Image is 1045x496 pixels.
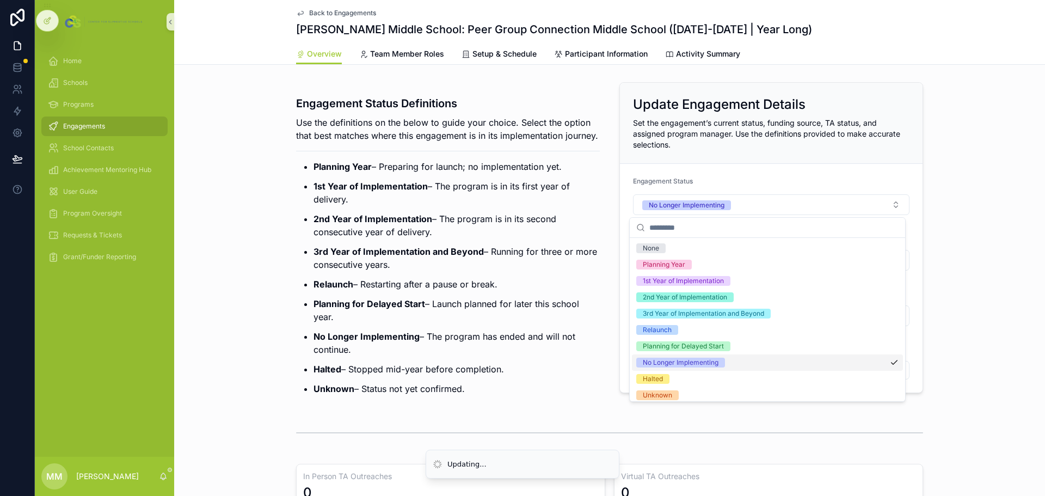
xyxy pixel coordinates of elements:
p: – Restarting after a pause or break. [313,278,600,291]
div: 1st Year of Implementation [643,276,724,286]
span: Overview [307,48,342,59]
div: Halted [643,374,663,384]
span: Team Member Roles [370,48,444,59]
div: None [643,243,659,253]
span: User Guide [63,187,97,196]
span: Back to Engagements [309,9,376,17]
a: Grant/Funder Reporting [41,247,168,267]
strong: Planning Year [313,161,372,172]
div: Updating... [447,459,487,470]
div: No Longer Implementing [643,358,718,368]
span: Engagement Status [633,177,693,185]
p: [PERSON_NAME] [76,471,139,482]
span: School Contacts [63,144,114,152]
div: Planning for Delayed Start [643,341,724,351]
span: Set the engagement’s current status, funding source, TA status, and assigned program manager. Use... [633,118,900,149]
a: Requests & Tickets [41,225,168,245]
a: Program Oversight [41,204,168,223]
a: User Guide [41,182,168,201]
p: – Running for three or more consecutive years. [313,245,600,271]
a: Schools [41,73,168,93]
div: 3rd Year of Implementation and Beyond [643,309,764,319]
a: Home [41,51,168,71]
strong: Unknown [313,383,354,394]
p: – Stopped mid-year before completion. [313,363,600,376]
div: Planning Year [643,260,685,270]
div: Unknown [643,390,672,400]
a: Programs [41,95,168,114]
span: Schools [63,78,88,87]
a: School Contacts [41,138,168,158]
div: scrollable content [35,44,174,281]
a: Engagements [41,117,168,136]
strong: 2nd Year of Implementation [313,213,432,224]
span: Programs [63,100,94,109]
a: Participant Information [554,44,648,66]
span: Activity Summary [676,48,740,59]
div: No Longer Implementing [649,200,724,210]
p: – Status not yet confirmed. [313,382,600,395]
strong: 3rd Year of Implementation and Beyond [313,246,484,257]
span: Engagements [63,122,105,131]
button: Select Button [633,194,909,215]
div: Suggestions [630,238,905,401]
a: Back to Engagements [296,9,376,17]
span: MM [46,470,63,483]
span: Home [63,57,82,65]
a: Setup & Schedule [462,44,537,66]
a: Team Member Roles [359,44,444,66]
strong: Planning for Delayed Start [313,298,425,309]
div: Relaunch [643,325,672,335]
a: Activity Summary [665,44,740,66]
span: Requests & Tickets [63,231,122,240]
a: Overview [296,44,342,65]
p: – The program is in its first year of delivery. [313,180,600,206]
h3: Engagement Status Definitions [296,95,600,112]
strong: Halted [313,364,341,375]
span: Grant/Funder Reporting [63,253,136,261]
h1: [PERSON_NAME] Middle School: Peer Group Connection Middle School ([DATE]-[DATE] | Year Long) [296,22,812,37]
p: – The program is in its second consecutive year of delivery. [313,212,600,238]
div: 2nd Year of Implementation [643,292,727,302]
span: Participant Information [565,48,648,59]
h3: In Person TA Outreaches [303,471,598,482]
img: App logo [63,13,146,30]
p: – Launch planned for later this school year. [313,297,600,323]
h2: Update Engagement Details [633,96,806,113]
span: Program Oversight [63,209,122,218]
p: Use the definitions on the below to guide your choice. Select the option that best matches where ... [296,116,600,142]
strong: No Longer Implementing [313,331,420,342]
h3: Virtual TA Outreaches [621,471,916,482]
a: Achievement Mentoring Hub [41,160,168,180]
strong: 1st Year of Implementation [313,181,428,192]
span: Achievement Mentoring Hub [63,166,151,174]
p: – Preparing for launch; no implementation yet. [313,160,600,173]
strong: Relaunch [313,279,353,290]
p: – The program has ended and will not continue. [313,330,600,356]
span: Setup & Schedule [472,48,537,59]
